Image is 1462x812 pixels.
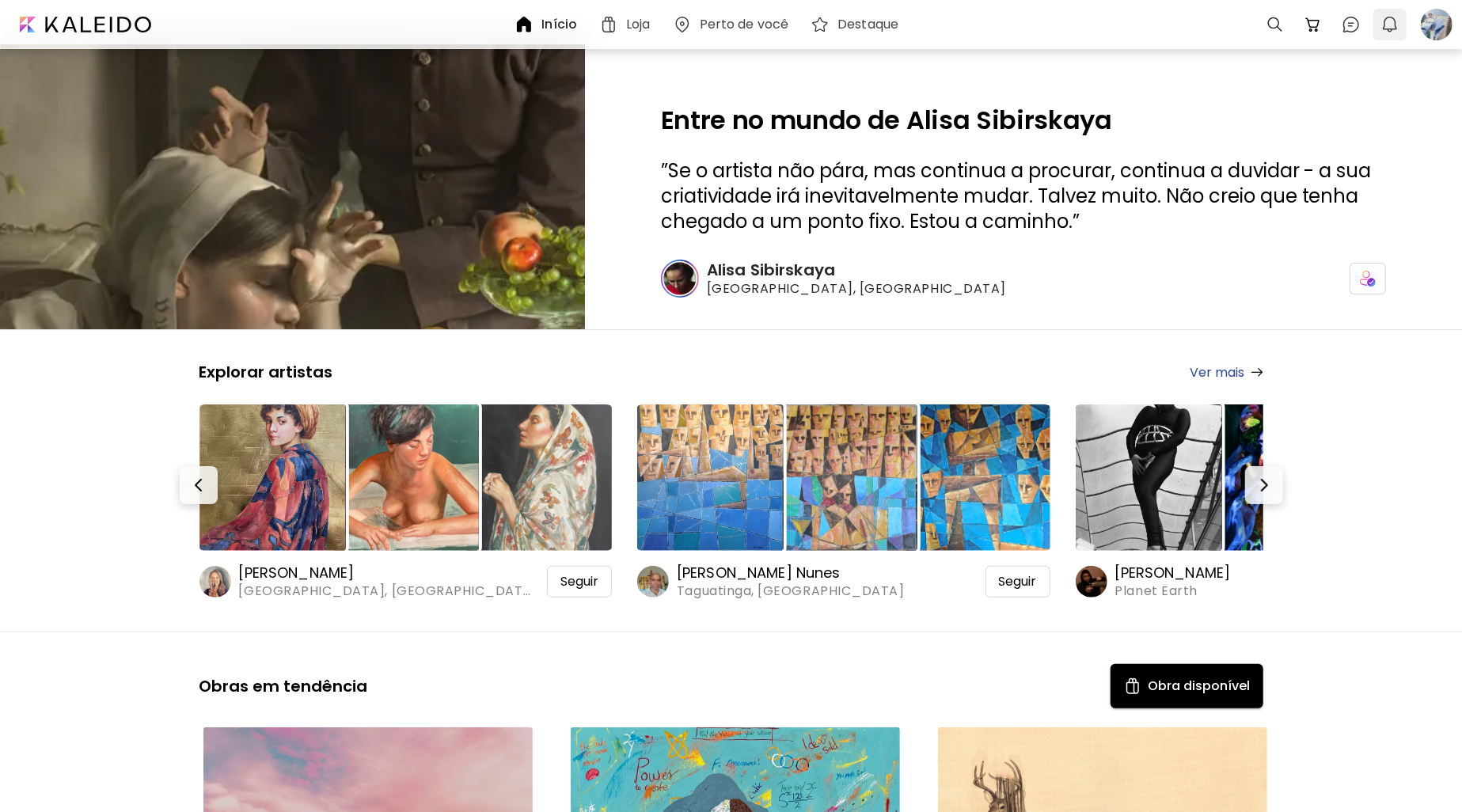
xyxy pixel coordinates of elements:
[189,476,208,495] img: Prev-button
[707,280,1017,298] span: [GEOGRAPHIC_DATA], [GEOGRAPHIC_DATA]
[1360,271,1376,286] img: icon
[541,18,577,31] h6: Início
[837,18,898,31] h6: Destaque
[1190,362,1263,382] a: Ver mais
[1111,664,1263,708] button: Available ArtObra disponível
[1342,15,1361,34] img: chatIcon
[1251,368,1263,377] img: arrow-right
[1076,404,1222,551] img: https://cdn.kaleido.art/CDN/Artwork/175814/Thumbnail/large.webp?updated=779238
[1304,15,1323,34] img: cart
[1115,582,1241,600] span: Planet Earth
[637,404,784,551] img: https://cdn.kaleido.art/CDN/Artwork/175733/Thumbnail/large.webp?updated=778922
[1123,677,1142,696] img: Available Art
[465,404,612,551] img: https://cdn.kaleido.art/CDN/Artwork/172929/Thumbnail/medium.webp?updated=766853
[1245,466,1283,504] button: Next-button
[239,582,536,600] span: [GEOGRAPHIC_DATA], [GEOGRAPHIC_DATA]
[677,563,904,582] h6: [PERSON_NAME] Nunes
[560,574,598,590] span: Seguir
[985,566,1050,598] div: Seguir
[199,362,333,382] h5: Explorar artistas
[239,563,536,582] h6: [PERSON_NAME]
[180,466,218,504] button: Prev-button
[547,566,612,598] div: Seguir
[199,401,613,600] a: https://cdn.kaleido.art/CDN/Artwork/172931/Thumbnail/large.webp?updated=766861https://cdn.kaleido...
[515,15,583,34] a: Início
[626,18,650,31] h6: Loja
[1149,677,1251,696] h5: Obra disponível
[700,18,789,31] h6: Perto de você
[707,260,1017,280] h6: Alisa Sibirskaya
[661,108,1386,133] h2: Entre no mundo de Alisa Sibirskaya
[332,404,479,551] img: https://cdn.kaleido.art/CDN/Artwork/172926/Thumbnail/medium.webp?updated=766846
[661,260,1386,298] a: Alisa Sibirskaya[GEOGRAPHIC_DATA], [GEOGRAPHIC_DATA]icon
[599,15,656,34] a: Loja
[677,582,904,600] span: Taguatinga, [GEOGRAPHIC_DATA]
[999,574,1037,590] span: Seguir
[1115,563,1241,582] h6: [PERSON_NAME]
[904,404,1050,551] img: https://cdn.kaleido.art/CDN/Artwork/175716/Thumbnail/medium.webp?updated=778793
[673,15,796,34] a: Perto de você
[811,15,905,34] a: Destaque
[199,676,368,696] h5: Obras em tendência
[770,404,917,551] img: https://cdn.kaleido.art/CDN/Artwork/175718/Thumbnail/medium.webp?updated=778812
[1255,476,1274,495] img: Next-button
[1380,15,1399,34] img: bellIcon
[661,157,1372,234] span: Se o artista não pára, mas continua a procurar, continua a duvidar - a sua criatividade irá inevi...
[637,401,1050,600] a: https://cdn.kaleido.art/CDN/Artwork/175733/Thumbnail/large.webp?updated=778922https://cdn.kaleido...
[661,158,1386,234] h3: ” ”
[199,404,346,551] img: https://cdn.kaleido.art/CDN/Artwork/172931/Thumbnail/large.webp?updated=766861
[1377,11,1403,38] button: bellIcon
